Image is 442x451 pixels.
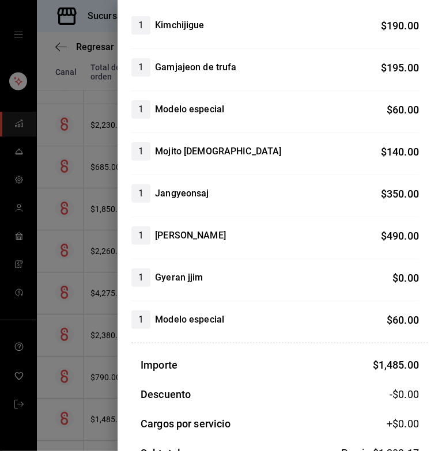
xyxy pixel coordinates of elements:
[141,357,177,373] h3: Importe
[131,313,150,327] span: 1
[131,187,150,200] span: 1
[141,416,231,431] h3: Cargos por servicio
[381,20,419,32] span: $ 190.00
[155,187,209,200] h4: Jangyeonsaj
[387,104,419,116] span: $ 60.00
[131,103,150,116] span: 1
[387,416,419,431] span: +$
[155,60,236,74] h4: Gamjajeon de trufa
[373,359,419,371] span: $ 1,485.00
[155,313,224,327] h4: Modelo especial
[387,314,419,326] span: $ 60.00
[155,145,281,158] h4: Mojito [DEMOGRAPHIC_DATA]
[131,145,150,158] span: 1
[141,386,191,402] h3: Descuento
[381,188,419,200] span: $ 350.00
[155,229,226,242] h4: [PERSON_NAME]
[381,230,419,242] span: $ 490.00
[155,103,224,116] h4: Modelo especial
[131,271,150,285] span: 1
[390,386,419,402] span: -$0.00
[381,146,419,158] span: $ 140.00
[155,271,203,285] h4: Gyeran jjim
[131,60,150,74] span: 1
[131,18,150,32] span: 1
[155,18,204,32] h4: Kimchijigue
[131,229,150,242] span: 1
[392,272,419,284] span: $ 0.00
[381,62,419,74] span: $ 195.00
[398,418,419,430] font: 0.00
